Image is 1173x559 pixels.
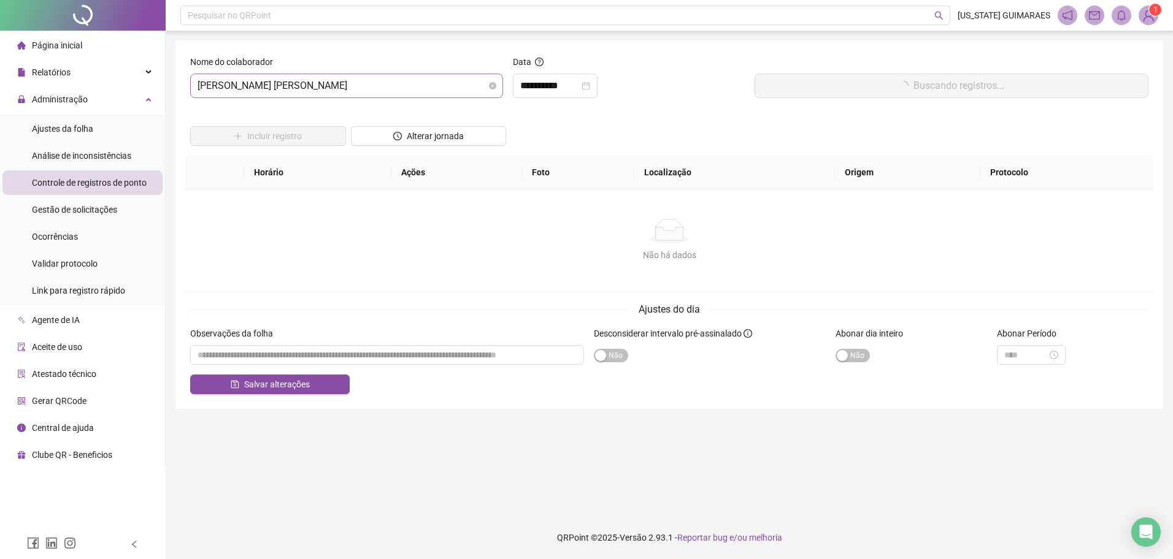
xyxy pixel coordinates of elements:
button: Salvar alterações [190,375,350,394]
span: Ocorrências [32,232,78,241]
span: Validar protocolo [32,259,98,268]
label: Nome do colaborador [190,55,281,69]
sup: Atualize o seu contato no menu Meus Dados [1149,4,1161,16]
span: Análise de inconsistências [32,151,131,161]
button: Incluir registro [190,126,346,146]
span: Reportar bug e/ou melhoria [677,533,782,542]
span: question-circle [535,58,544,66]
span: Link para registro rápido [32,286,125,295]
span: 1 [1153,6,1158,14]
button: Alterar jornada [351,126,507,146]
span: Controle de registros de ponto [32,178,147,188]
span: Versão [620,533,647,542]
span: Alterar jornada [407,129,464,143]
footer: QRPoint © 2025 - 2.93.1 - [166,516,1173,559]
th: Foto [522,156,634,189]
span: instagram [64,537,76,549]
th: Horário [244,156,391,189]
span: clock-circle [393,132,402,140]
span: mail [1089,10,1100,21]
span: qrcode [17,397,26,405]
th: Protocolo [980,156,1153,189]
span: Clube QR - Beneficios [32,450,112,460]
span: file [17,68,26,77]
span: home [17,41,26,50]
img: 91297 [1139,6,1158,25]
span: notification [1062,10,1073,21]
span: solution [17,370,26,378]
span: left [130,540,139,549]
div: Não há dados [200,248,1139,262]
span: info-circle [17,424,26,432]
span: audit [17,343,26,351]
span: lock [17,95,26,104]
label: Abonar Período [997,327,1064,340]
span: Atestado técnico [32,369,96,379]
span: Gestão de solicitações [32,205,117,215]
span: Página inicial [32,40,82,50]
th: Localização [634,156,835,189]
a: Alterar jornada [351,132,507,142]
span: save [231,380,239,389]
span: Agente de IA [32,315,80,325]
span: bell [1116,10,1127,21]
span: Administração [32,94,88,104]
div: Open Intercom Messenger [1131,517,1161,547]
label: Abonar dia inteiro [836,327,911,340]
th: Origem [835,156,980,189]
span: Desconsiderar intervalo pré-assinalado [594,329,742,338]
span: Salvar alterações [244,378,310,391]
span: Gerar QRCode [32,396,87,406]
span: Ajustes do dia [639,303,700,315]
span: Aceite de uso [32,342,82,352]
span: info-circle [744,329,752,338]
span: [US_STATE] GUIMARAES [958,9,1050,22]
span: gift [17,451,26,459]
button: Buscando registros... [755,74,1148,98]
span: close-circle [489,82,496,89]
span: Central de ajuda [32,423,94,433]
span: Data [513,57,531,67]
span: SAVIO DE ALMEIDA GUIMARAES [198,74,496,97]
span: facebook [27,537,39,549]
span: Relatórios [32,67,71,77]
span: linkedin [45,537,58,549]
span: Ajustes da folha [32,124,93,134]
span: search [934,11,944,20]
th: Ações [391,156,522,189]
label: Observações da folha [190,327,281,340]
